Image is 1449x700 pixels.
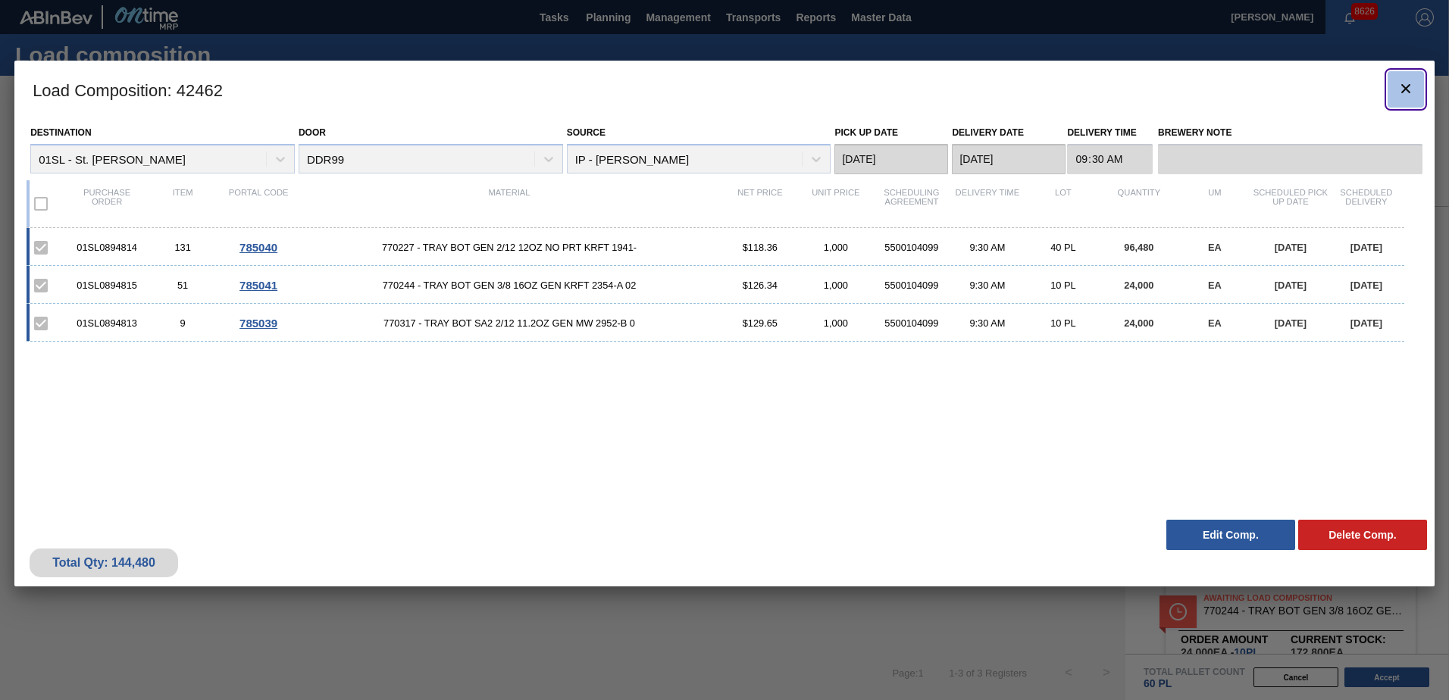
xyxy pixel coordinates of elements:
[1158,122,1422,144] label: Brewery Note
[798,188,874,220] div: Unit Price
[1275,317,1307,329] span: [DATE]
[221,188,296,220] div: Portal code
[950,280,1025,291] div: 9:30 AM
[722,242,798,253] div: $118.36
[834,144,948,174] input: mm/dd/yyyy
[798,317,874,329] div: 1,000
[874,242,950,253] div: 5500104099
[69,242,145,253] div: 01SL0894814
[722,188,798,220] div: Net Price
[952,127,1023,138] label: Delivery Date
[41,556,167,570] div: Total Qty: 144,480
[950,188,1025,220] div: Delivery Time
[1067,122,1153,144] label: Delivery Time
[1025,317,1101,329] div: 10 PL
[834,127,898,138] label: Pick up Date
[296,188,722,220] div: Material
[14,61,1435,118] h3: Load Composition : 42462
[1275,280,1307,291] span: [DATE]
[1025,188,1101,220] div: Lot
[1208,242,1222,253] span: EA
[1166,520,1295,550] button: Edit Comp.
[299,127,326,138] label: Door
[239,317,277,330] span: 785039
[1177,188,1253,220] div: UM
[1124,280,1153,291] span: 24,000
[221,279,296,292] div: Go to Order
[874,280,950,291] div: 5500104099
[874,317,950,329] div: 5500104099
[145,188,221,220] div: Item
[239,241,277,254] span: 785040
[1275,242,1307,253] span: [DATE]
[1025,242,1101,253] div: 40 PL
[30,127,91,138] label: Destination
[296,242,722,253] span: 770227 - TRAY BOT GEN 2/12 12OZ NO PRT KRFT 1941-
[952,144,1066,174] input: mm/dd/yyyy
[145,280,221,291] div: 51
[1124,242,1153,253] span: 96,480
[69,188,145,220] div: Purchase order
[1101,188,1177,220] div: Quantity
[1350,280,1382,291] span: [DATE]
[1350,242,1382,253] span: [DATE]
[69,280,145,291] div: 01SL0894815
[69,317,145,329] div: 01SL0894813
[221,241,296,254] div: Go to Order
[1329,188,1404,220] div: Scheduled Delivery
[296,317,722,329] span: 770317 - TRAY BOT SA2 2/12 11.2OZ GEN MW 2952-B 0
[239,279,277,292] span: 785041
[1124,317,1153,329] span: 24,000
[950,317,1025,329] div: 9:30 AM
[1208,317,1222,329] span: EA
[296,280,722,291] span: 770244 - TRAY BOT GEN 3/8 16OZ GEN KRFT 2354-A 02
[145,317,221,329] div: 9
[950,242,1025,253] div: 9:30 AM
[1253,188,1329,220] div: Scheduled Pick up Date
[567,127,606,138] label: Source
[798,242,874,253] div: 1,000
[722,280,798,291] div: $126.34
[1350,317,1382,329] span: [DATE]
[1298,520,1427,550] button: Delete Comp.
[722,317,798,329] div: $129.65
[798,280,874,291] div: 1,000
[145,242,221,253] div: 131
[1025,280,1101,291] div: 10 PL
[221,317,296,330] div: Go to Order
[1208,280,1222,291] span: EA
[874,188,950,220] div: Scheduling Agreement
